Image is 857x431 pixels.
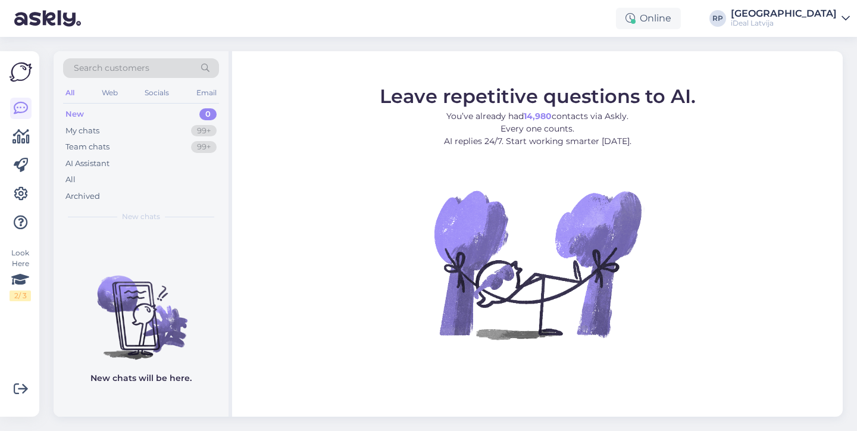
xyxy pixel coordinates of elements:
[10,291,31,301] div: 2 / 3
[74,62,149,74] span: Search customers
[99,85,120,101] div: Web
[65,125,99,137] div: My chats
[524,111,552,121] b: 14,980
[380,110,696,148] p: You’ve already had contacts via Askly. Every one counts. AI replies 24/7. Start working smarter [...
[63,85,77,101] div: All
[65,141,110,153] div: Team chats
[199,108,217,120] div: 0
[616,8,681,29] div: Online
[10,61,32,83] img: Askly Logo
[709,10,726,27] div: RP
[65,158,110,170] div: AI Assistant
[380,85,696,108] span: Leave repetitive questions to AI.
[731,9,850,28] a: [GEOGRAPHIC_DATA]iDeal Latvija
[65,108,84,120] div: New
[122,211,160,222] span: New chats
[65,190,100,202] div: Archived
[731,9,837,18] div: [GEOGRAPHIC_DATA]
[731,18,837,28] div: iDeal Latvija
[430,157,645,371] img: No Chat active
[65,174,76,186] div: All
[142,85,171,101] div: Socials
[90,372,192,385] p: New chats will be here.
[54,254,229,361] img: No chats
[10,248,31,301] div: Look Here
[194,85,219,101] div: Email
[191,125,217,137] div: 99+
[191,141,217,153] div: 99+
